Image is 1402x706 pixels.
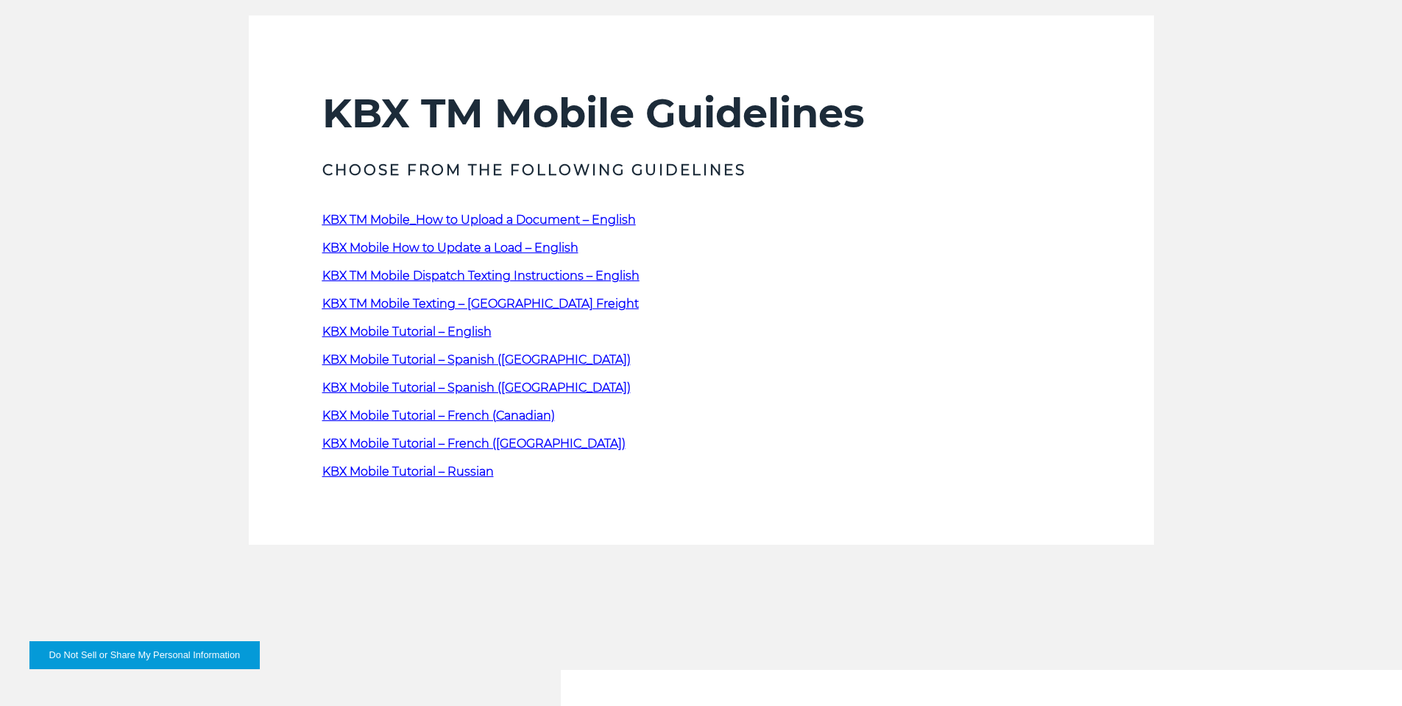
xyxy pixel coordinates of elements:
[322,437,626,451] a: KBX Mobile Tutorial – French ([GEOGRAPHIC_DATA])
[322,409,555,423] a: KBX Mobile Tutorial – French (Canadian)
[322,160,1080,180] h3: Choose from the following guidelines
[322,325,492,339] a: KBX Mobile Tutorial – English
[322,353,631,367] a: KBX Mobile Tutorial – Spanish ([GEOGRAPHIC_DATA])
[322,381,631,395] a: KBX Mobile Tutorial – Spanish ([GEOGRAPHIC_DATA])
[322,213,636,227] a: KBX TM Mobile_How to Upload a Document – English
[322,89,1080,138] h2: KBX TM Mobile Guidelines
[322,241,578,255] a: KBX Mobile How to Update a Load – English
[322,297,639,311] a: KBX TM Mobile Texting – [GEOGRAPHIC_DATA] Freight
[322,269,640,283] a: KBX TM Mobile Dispatch Texting Instructions – English
[29,641,260,669] button: Do Not Sell or Share My Personal Information
[322,465,494,479] a: KBX Mobile Tutorial – Russian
